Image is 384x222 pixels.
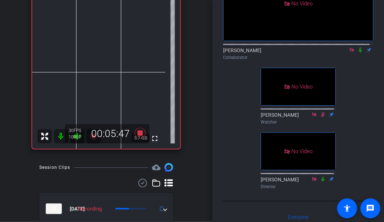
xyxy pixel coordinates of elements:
div: [PERSON_NAME] [261,111,336,125]
div: [PERSON_NAME] [223,47,373,61]
mat-icon: cloud_upload [152,163,161,172]
span: No Video [291,84,312,90]
div: Watcher [261,119,336,125]
span: Everyone [288,215,309,220]
span: Destinations for your clips [152,163,161,172]
mat-icon: fullscreen [151,134,159,143]
div: 1080P [69,134,87,140]
div: Director [261,183,336,190]
img: thumb-nail [46,203,62,214]
span: No Video [291,148,312,154]
div: Collaborator [223,54,373,61]
div: [PERSON_NAME] [261,176,336,190]
span: [DATE] [70,205,85,213]
mat-icon: message [366,204,375,213]
span: FPS [74,128,81,133]
div: Session Clips [39,164,70,171]
img: Session clips [164,163,173,172]
div: Recording [74,205,105,213]
mat-icon: accessibility [343,204,351,213]
div: 30 [69,128,87,133]
div: 00:05:47 [87,128,134,140]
